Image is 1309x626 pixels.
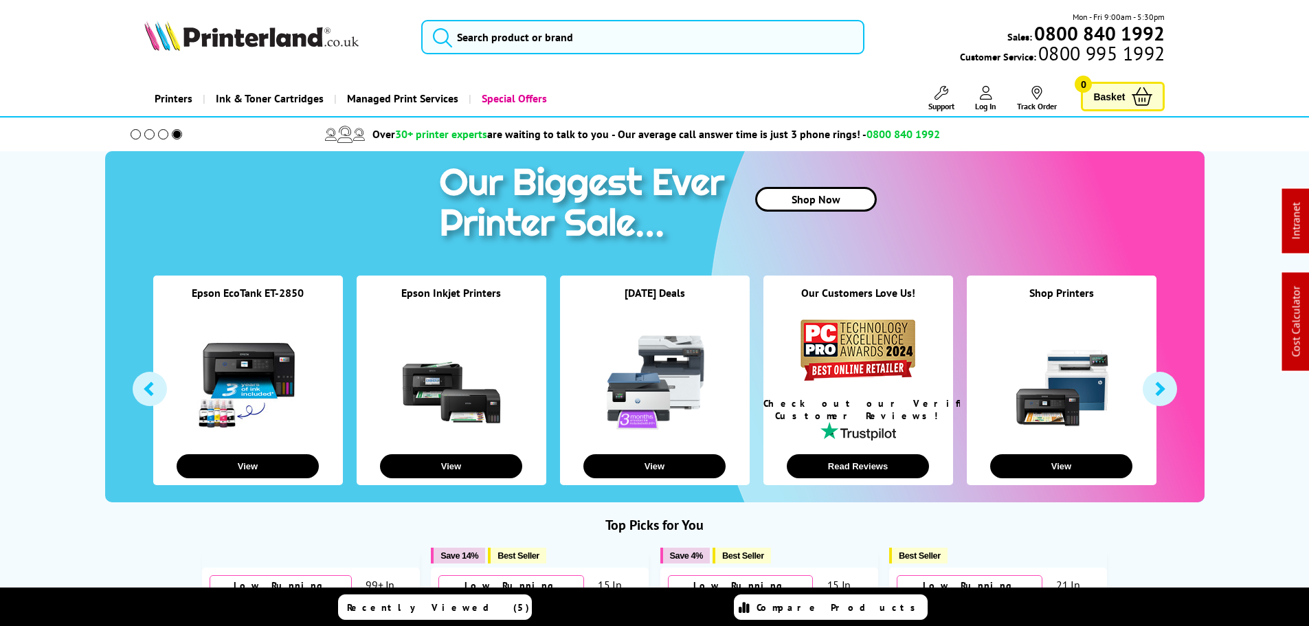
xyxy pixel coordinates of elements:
[755,187,877,212] a: Shop Now
[144,21,405,54] a: Printerland Logo
[1081,82,1165,111] a: Basket 0
[431,548,485,563] button: Save 14%
[352,578,412,605] div: 99+ In Stock
[1289,203,1303,240] a: Intranet
[670,550,703,561] span: Save 4%
[713,548,771,563] button: Best Seller
[668,575,814,608] div: Low Running Costs
[928,101,954,111] span: Support
[1017,86,1057,111] a: Track Order
[438,575,584,608] div: Low Running Costs
[612,127,940,141] span: - Our average call answer time is just 3 phone rings! -
[975,101,996,111] span: Log In
[889,548,948,563] button: Best Seller
[421,20,864,54] input: Search product or brand
[1036,47,1165,60] span: 0800 995 1992
[967,286,1156,317] div: Shop Printers
[990,454,1132,478] button: View
[177,454,319,478] button: View
[144,21,359,51] img: Printerland Logo
[583,454,726,478] button: View
[1073,10,1165,23] span: Mon - Fri 9:00am - 5:30pm
[210,575,352,608] div: Low Running Costs
[497,550,539,561] span: Best Seller
[560,286,750,317] div: [DATE] Deals
[763,286,953,317] div: Our Customers Love Us!
[975,86,996,111] a: Log In
[960,47,1165,63] span: Customer Service:
[1042,578,1100,605] div: 21 In Stock
[1034,21,1165,46] b: 0800 840 1992
[722,550,764,561] span: Best Seller
[432,151,739,259] img: printer sale
[1032,27,1165,40] a: 0800 840 1992
[395,127,487,141] span: 30+ printer experts
[757,601,923,614] span: Compare Products
[216,81,324,116] span: Ink & Toner Cartridges
[380,454,522,478] button: View
[347,601,530,614] span: Recently Viewed (5)
[734,594,928,620] a: Compare Products
[440,550,478,561] span: Save 14%
[203,81,334,116] a: Ink & Toner Cartridges
[401,286,501,300] a: Epson Inkjet Printers
[192,286,304,300] a: Epson EcoTank ET-2850
[1075,76,1092,93] span: 0
[488,548,546,563] button: Best Seller
[787,454,929,478] button: Read Reviews
[866,127,940,141] span: 0800 840 1992
[1289,287,1303,357] a: Cost Calculator
[899,550,941,561] span: Best Seller
[660,548,710,563] button: Save 4%
[334,81,469,116] a: Managed Print Services
[897,575,1042,608] div: Low Running Costs
[813,578,871,605] div: 15 In Stock
[144,81,203,116] a: Printers
[763,397,953,422] div: Check out our Verified Customer Reviews!
[372,127,609,141] span: Over are waiting to talk to you
[469,81,557,116] a: Special Offers
[928,86,954,111] a: Support
[1093,87,1125,106] span: Basket
[584,578,642,605] div: 15 In Stock
[338,594,532,620] a: Recently Viewed (5)
[1007,30,1032,43] span: Sales:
